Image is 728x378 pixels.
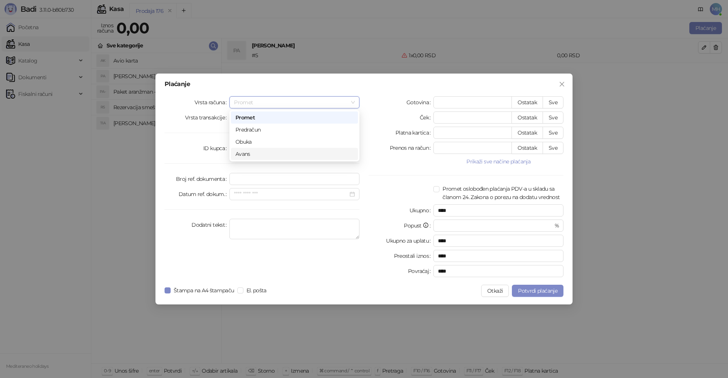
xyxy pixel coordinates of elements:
[203,142,229,154] label: ID kupca
[406,96,433,108] label: Gotovina
[404,220,433,232] label: Popust
[481,285,509,297] button: Otkaži
[235,125,353,134] div: Predračun
[176,173,229,185] label: Broj ref. dokumenta
[235,138,353,146] div: Obuka
[234,97,355,108] span: Promet
[231,136,358,148] div: Obuka
[234,190,348,198] input: Datum ref. dokum.
[229,219,359,239] textarea: Dodatni tekst
[171,286,237,295] span: Štampa na A4 štampaču
[235,150,353,158] div: Avans
[165,81,563,87] div: Plaćanje
[386,235,433,247] label: Ukupno za uplatu
[512,285,563,297] button: Potvrdi plaćanje
[518,287,557,294] span: Potvrdi plaćanje
[559,81,565,87] span: close
[511,96,543,108] button: Ostatak
[409,204,434,216] label: Ukupno
[543,142,563,154] button: Sve
[556,81,568,87] span: Zatvori
[231,148,358,160] div: Avans
[433,157,563,166] button: Prikaži sve načine plaćanja
[235,113,353,122] div: Promet
[179,188,230,200] label: Datum ref. dokum.
[408,265,433,277] label: Povraćaj
[390,142,434,154] label: Prenos na račun
[439,185,563,201] span: Promet oslobođen plaćanja PDV-a u skladu sa članom 24. Zakona o porezu na dodatu vrednost
[231,111,358,124] div: Promet
[191,219,229,231] label: Dodatni tekst
[556,78,568,90] button: Close
[511,111,543,124] button: Ostatak
[420,111,433,124] label: Ček
[543,111,563,124] button: Sve
[543,127,563,139] button: Sve
[185,111,230,124] label: Vrsta transakcije
[511,142,543,154] button: Ostatak
[394,250,434,262] label: Preostali iznos
[511,127,543,139] button: Ostatak
[243,286,270,295] span: El. pošta
[229,173,359,185] input: Broj ref. dokumenta
[543,96,563,108] button: Sve
[231,124,358,136] div: Predračun
[195,96,230,108] label: Vrsta računa
[395,127,433,139] label: Platna kartica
